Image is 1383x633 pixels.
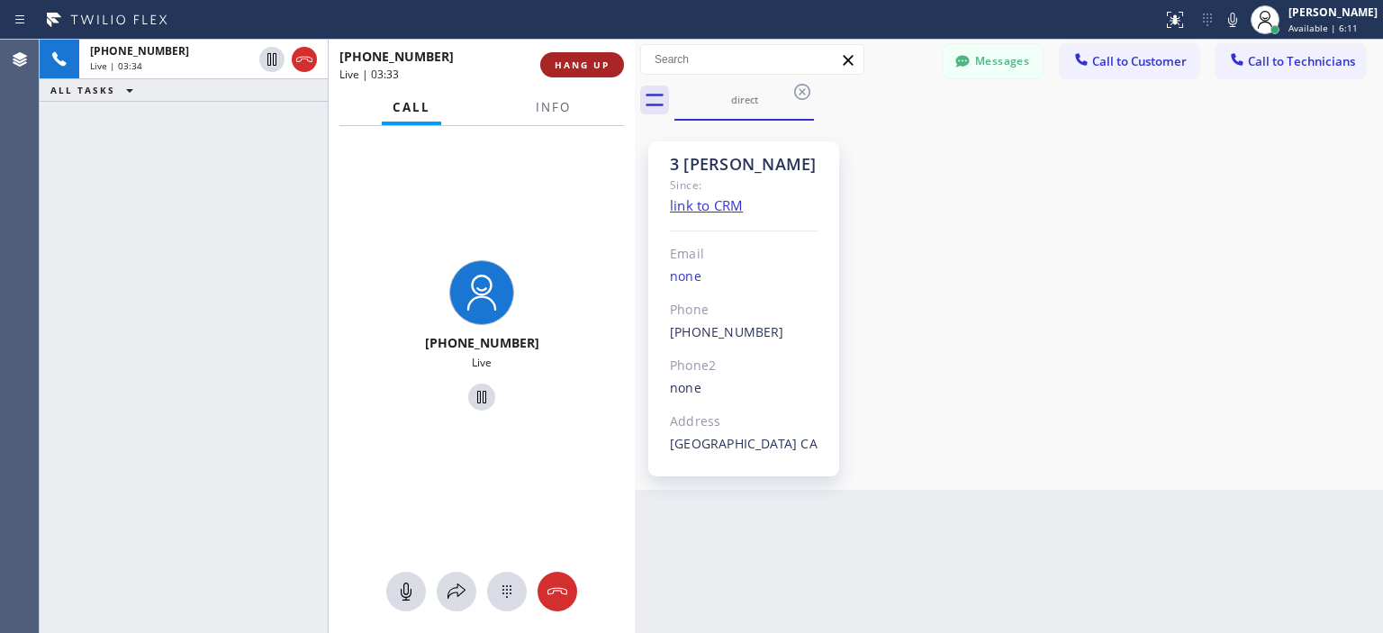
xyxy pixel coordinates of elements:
span: [PHONE_NUMBER] [90,43,189,59]
span: [PHONE_NUMBER] [425,334,539,351]
span: HANG UP [555,59,610,71]
div: 3 [PERSON_NAME] [670,154,818,175]
div: none [670,378,818,399]
div: [PERSON_NAME] [1288,5,1378,20]
span: Call to Customer [1092,53,1187,69]
span: Call to Technicians [1248,53,1355,69]
button: Mute [386,572,426,611]
span: Available | 6:11 [1288,22,1358,34]
span: Live [472,355,492,370]
div: Phone2 [670,356,818,376]
div: direct [676,93,812,106]
button: ALL TASKS [40,79,151,101]
button: Hang up [292,47,317,72]
a: [PHONE_NUMBER] [670,323,784,340]
button: Messages [944,44,1043,78]
span: Live | 03:33 [339,67,399,82]
button: Open directory [437,572,476,611]
a: link to CRM [670,196,743,214]
button: Hold Customer [259,47,285,72]
span: Info [536,99,571,115]
button: Call [382,90,441,125]
input: Search [641,45,863,74]
div: none [670,267,818,287]
div: Email [670,244,818,265]
button: HANG UP [540,52,624,77]
button: Hang up [538,572,577,611]
button: Call to Customer [1061,44,1198,78]
div: [GEOGRAPHIC_DATA] CA [670,434,818,455]
span: Call [393,99,430,115]
button: Info [525,90,582,125]
div: Address [670,411,818,432]
span: [PHONE_NUMBER] [339,48,454,65]
button: Call to Technicians [1216,44,1365,78]
button: Open dialpad [487,572,527,611]
span: Live | 03:34 [90,59,142,72]
button: Mute [1220,7,1245,32]
span: ALL TASKS [50,84,115,96]
div: Since: [670,175,818,195]
div: Phone [670,300,818,321]
button: Hold Customer [468,384,495,411]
